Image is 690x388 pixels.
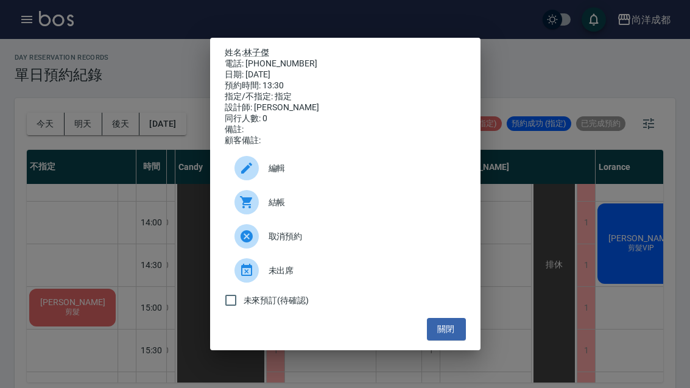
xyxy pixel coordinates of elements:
div: 指定/不指定: 指定 [225,91,466,102]
a: 結帳 [225,185,466,219]
span: 編輯 [269,162,456,175]
p: 姓名: [225,48,466,58]
div: 編輯 [225,151,466,185]
div: 預約時間: 13:30 [225,80,466,91]
span: 未來預訂(待確認) [244,294,309,307]
div: 設計師: [PERSON_NAME] [225,102,466,113]
div: 取消預約 [225,219,466,253]
div: 顧客備註: [225,135,466,146]
div: 備註: [225,124,466,135]
div: 日期: [DATE] [225,69,466,80]
div: 未出席 [225,253,466,287]
span: 取消預約 [269,230,456,243]
a: 林子傑 [244,48,269,57]
div: 電話: [PHONE_NUMBER] [225,58,466,69]
span: 結帳 [269,196,456,209]
button: 關閉 [427,318,466,340]
span: 未出席 [269,264,456,277]
div: 同行人數: 0 [225,113,466,124]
